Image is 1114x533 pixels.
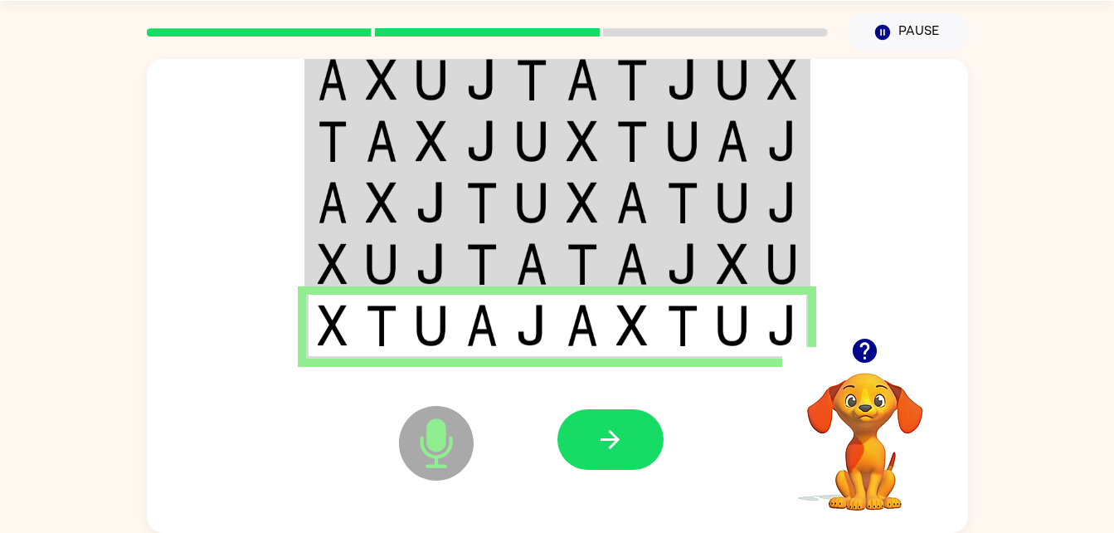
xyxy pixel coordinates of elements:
[416,243,447,285] img: j
[616,305,648,346] img: x
[318,182,348,223] img: a
[466,59,498,100] img: j
[717,59,748,100] img: u
[318,59,348,100] img: a
[667,243,698,285] img: j
[717,120,748,162] img: a
[616,182,648,223] img: a
[516,59,547,100] img: t
[667,182,698,223] img: t
[466,305,498,346] img: a
[366,120,397,162] img: a
[717,182,748,223] img: u
[767,59,797,100] img: x
[767,182,797,223] img: j
[616,59,648,100] img: t
[318,305,348,346] img: x
[717,305,748,346] img: u
[416,59,447,100] img: u
[516,243,547,285] img: a
[782,347,948,513] video: Your browser must support playing .mp4 files to use Literably. Please try using another browser.
[567,305,598,346] img: a
[318,243,348,285] img: x
[667,305,698,346] img: t
[466,243,498,285] img: t
[416,305,447,346] img: u
[717,243,748,285] img: x
[848,13,968,51] button: Pause
[667,59,698,100] img: j
[416,182,447,223] img: j
[416,120,447,162] img: x
[366,243,397,285] img: u
[366,305,397,346] img: t
[466,120,498,162] img: j
[767,120,797,162] img: j
[616,243,648,285] img: a
[366,182,397,223] img: x
[366,59,397,100] img: x
[516,182,547,223] img: u
[667,120,698,162] img: u
[767,305,797,346] img: j
[516,305,547,346] img: j
[567,59,598,100] img: a
[466,182,498,223] img: t
[616,120,648,162] img: t
[567,182,598,223] img: x
[318,120,348,162] img: t
[516,120,547,162] img: u
[567,243,598,285] img: t
[767,243,797,285] img: u
[567,120,598,162] img: x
